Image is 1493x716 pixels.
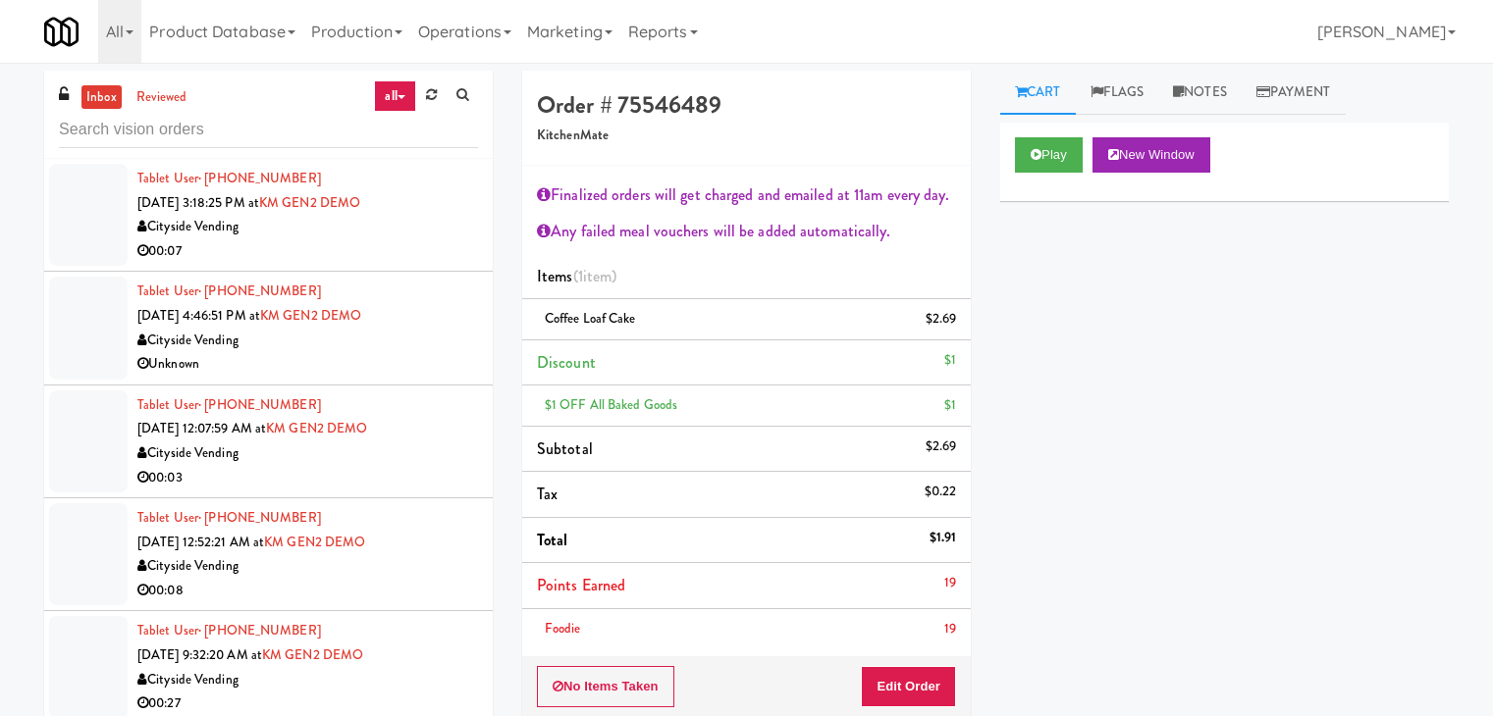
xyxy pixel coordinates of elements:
[573,265,617,287] span: (1 )
[537,666,674,707] button: No Items Taken
[537,128,956,143] h5: KitchenMate
[137,441,478,466] div: Cityside Vending
[137,621,321,639] a: Tablet User· [PHONE_NUMBER]
[132,85,192,110] a: reviewed
[1093,137,1210,173] button: New Window
[137,352,478,377] div: Unknown
[1015,137,1083,173] button: Play
[1158,71,1242,115] a: Notes
[944,393,956,418] div: $1
[545,395,677,414] span: $1 OFF All Baked Goods
[925,480,957,504] div: $0.22
[537,574,625,596] span: Points Earned
[137,215,478,239] div: Cityside Vending
[44,385,493,498] li: Tablet User· [PHONE_NUMBER][DATE] 12:07:59 AM atKM GEN2 DEMOCityside Vending00:03
[1242,71,1346,115] a: Payment
[537,351,596,374] span: Discount
[537,483,558,505] span: Tax
[198,395,321,414] span: · [PHONE_NUMBER]
[374,80,415,112] a: all
[137,533,264,551] span: [DATE] 12:52:21 AM at
[44,498,493,611] li: Tablet User· [PHONE_NUMBER][DATE] 12:52:21 AM atKM GEN2 DEMOCityside Vending00:08
[266,419,367,437] a: KM GEN2 DEMO
[137,579,478,603] div: 00:08
[926,307,957,332] div: $2.69
[259,193,360,212] a: KM GEN2 DEMO
[537,217,956,246] div: Any failed meal vouchers will be added automatically.
[137,193,259,212] span: [DATE] 3:18:25 PM at
[537,529,568,551] span: Total
[137,668,478,692] div: Cityside Vending
[198,169,321,187] span: · [PHONE_NUMBER]
[59,112,478,148] input: Search vision orders
[137,554,478,579] div: Cityside Vending
[537,180,956,210] div: Finalized orders will get charged and emailed at 11am every day.
[545,309,636,328] span: Coffee Loaf Cake
[583,265,612,287] ng-pluralize: item
[926,435,957,459] div: $2.69
[137,691,478,716] div: 00:27
[1000,71,1076,115] a: Cart
[137,281,321,300] a: Tablet User· [PHONE_NUMBER]
[137,169,321,187] a: Tablet User· [PHONE_NUMBER]
[137,466,478,490] div: 00:03
[137,419,266,437] span: [DATE] 12:07:59 AM at
[262,645,363,664] a: KM GEN2 DEMO
[137,329,478,353] div: Cityside Vending
[198,508,321,527] span: · [PHONE_NUMBER]
[44,159,493,272] li: Tablet User· [PHONE_NUMBER][DATE] 3:18:25 PM atKM GEN2 DEMOCityside Vending00:07
[545,619,581,638] span: Foodie
[537,265,616,287] span: Items
[264,533,365,551] a: KM GEN2 DEMO
[81,85,122,110] a: inbox
[930,526,957,550] div: $1.91
[137,395,321,414] a: Tablet User· [PHONE_NUMBER]
[260,306,361,325] a: KM GEN2 DEMO
[44,15,79,49] img: Micromart
[44,272,493,384] li: Tablet User· [PHONE_NUMBER][DATE] 4:46:51 PM atKM GEN2 DEMOCityside VendingUnknown
[1076,71,1159,115] a: Flags
[944,571,956,595] div: 19
[537,92,956,118] h4: Order # 75546489
[198,281,321,300] span: · [PHONE_NUMBER]
[137,239,478,264] div: 00:07
[137,306,260,325] span: [DATE] 4:46:51 PM at
[944,617,956,641] div: 19
[137,508,321,527] a: Tablet User· [PHONE_NUMBER]
[137,645,262,664] span: [DATE] 9:32:20 AM at
[944,348,956,373] div: $1
[537,437,593,460] span: Subtotal
[861,666,956,707] button: Edit Order
[198,621,321,639] span: · [PHONE_NUMBER]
